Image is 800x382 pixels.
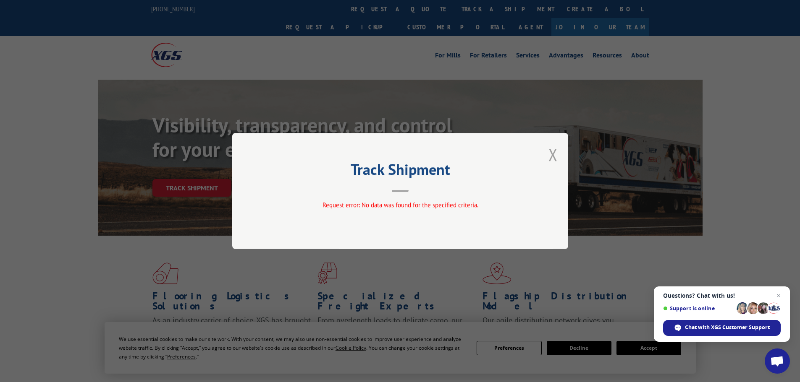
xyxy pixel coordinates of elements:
span: Chat with XGS Customer Support [685,324,770,331]
div: Open chat [765,348,790,374]
span: Support is online [663,305,734,312]
span: Close chat [774,291,784,301]
span: Request error: No data was found for the specified criteria. [322,201,478,209]
h2: Track Shipment [274,164,526,179]
button: Close modal [548,143,558,166]
div: Chat with XGS Customer Support [663,320,781,336]
span: Questions? Chat with us! [663,292,781,299]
